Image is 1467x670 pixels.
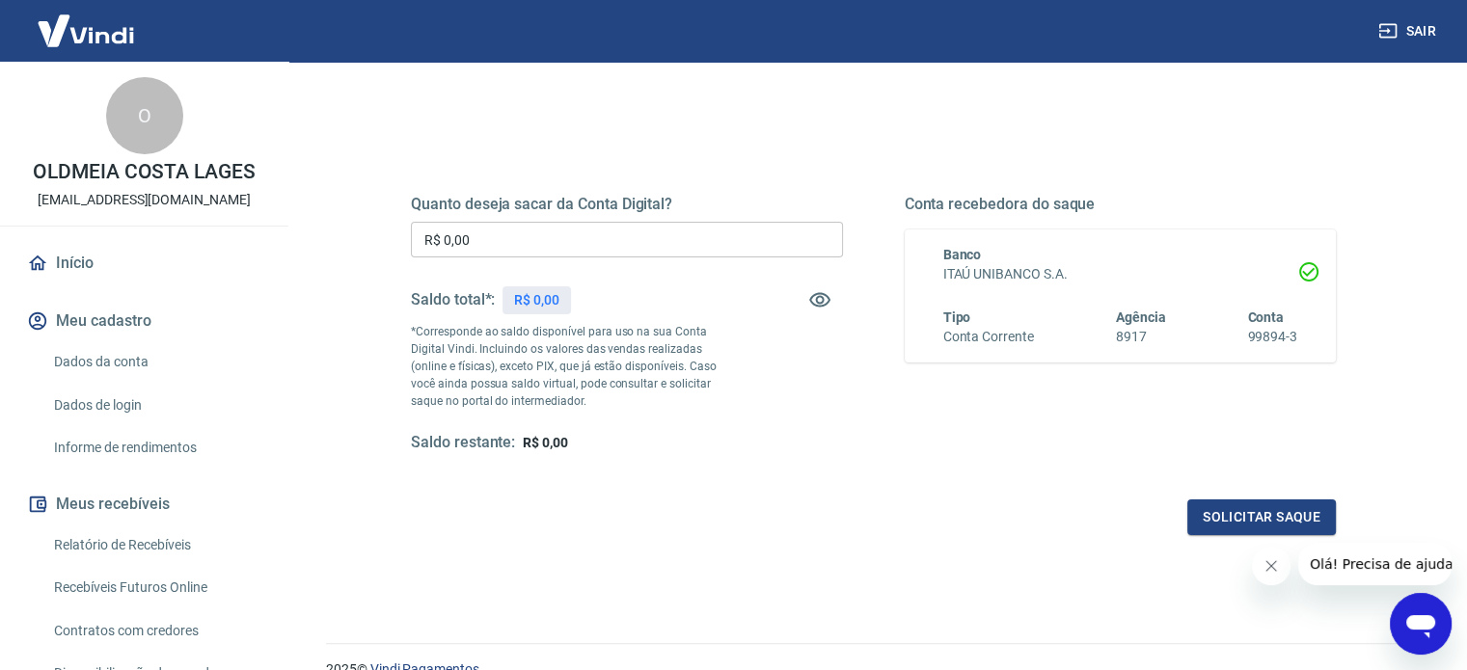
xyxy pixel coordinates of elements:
[1247,309,1284,325] span: Conta
[46,525,265,565] a: Relatório de Recebíveis
[1390,593,1452,655] iframe: Botão para abrir a janela de mensagens
[23,1,149,60] img: Vindi
[46,568,265,607] a: Recebíveis Futuros Online
[1116,309,1166,325] span: Agência
[1247,327,1297,347] h6: 99894-3
[23,242,265,284] a: Início
[38,190,251,210] p: [EMAIL_ADDRESS][DOMAIN_NAME]
[905,195,1337,214] h5: Conta recebedora do saque
[106,77,183,154] div: O
[1187,499,1336,535] button: Solicitar saque
[23,300,265,342] button: Meu cadastro
[46,428,265,468] a: Informe de rendimentos
[33,162,256,182] p: OLDMEIA COSTA LAGES
[514,290,559,310] p: R$ 0,00
[1116,327,1166,347] h6: 8917
[23,483,265,525] button: Meus recebíveis
[943,264,1298,284] h6: ITAÚ UNIBANCO S.A.
[411,323,735,410] p: *Corresponde ao saldo disponível para uso na sua Conta Digital Vindi. Incluindo os valores das ve...
[46,611,265,651] a: Contratos com credores
[1374,13,1444,49] button: Sair
[12,13,162,29] span: Olá! Precisa de ajuda?
[1252,547,1290,585] iframe: Fechar mensagem
[411,195,843,214] h5: Quanto deseja sacar da Conta Digital?
[46,342,265,382] a: Dados da conta
[411,433,515,453] h5: Saldo restante:
[943,247,982,262] span: Banco
[943,309,971,325] span: Tipo
[411,290,495,309] h5: Saldo total*:
[523,435,568,450] span: R$ 0,00
[943,327,1034,347] h6: Conta Corrente
[46,386,265,425] a: Dados de login
[1298,543,1452,585] iframe: Mensagem da empresa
